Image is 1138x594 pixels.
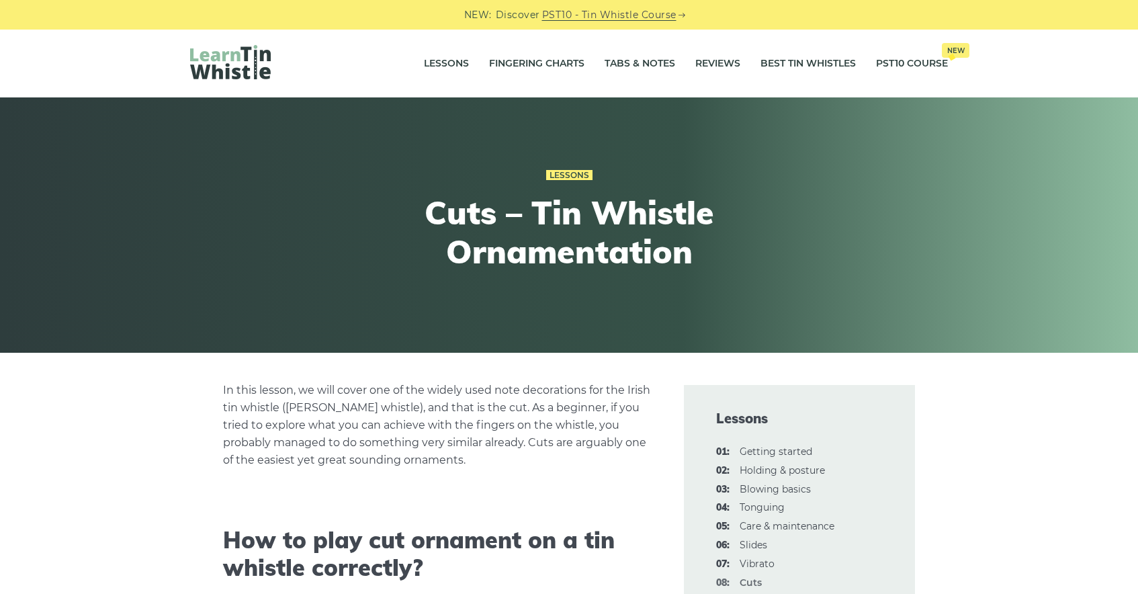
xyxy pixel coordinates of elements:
span: 08: [716,575,730,591]
h1: Cuts – Tin Whistle Ornamentation [322,194,816,271]
a: 02:Holding & posture [740,464,825,476]
a: Reviews [695,47,740,81]
span: 01: [716,444,730,460]
a: Tabs & Notes [605,47,675,81]
span: New [942,43,969,58]
a: Lessons [546,170,593,181]
a: Fingering Charts [489,47,584,81]
a: PST10 CourseNew [876,47,948,81]
strong: Cuts [740,577,762,589]
a: 06:Slides [740,539,767,551]
span: 03: [716,482,730,498]
span: 05: [716,519,730,535]
a: 05:Care & maintenance [740,520,834,532]
a: 07:Vibrato [740,558,775,570]
a: Lessons [424,47,469,81]
span: 02: [716,463,730,479]
span: Lessons [716,409,883,428]
a: 04:Tonguing [740,501,785,513]
img: LearnTinWhistle.com [190,45,271,79]
span: 04: [716,500,730,516]
a: 03:Blowing basics [740,483,811,495]
span: 07: [716,556,730,572]
span: 06: [716,538,730,554]
p: In this lesson, we will cover one of the widely used note decorations for the Irish tin whistle (... [223,382,652,469]
h2: How to play cut ornament on a tin whistle correctly? [223,527,652,582]
a: 01:Getting started [740,446,812,458]
a: Best Tin Whistles [760,47,856,81]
